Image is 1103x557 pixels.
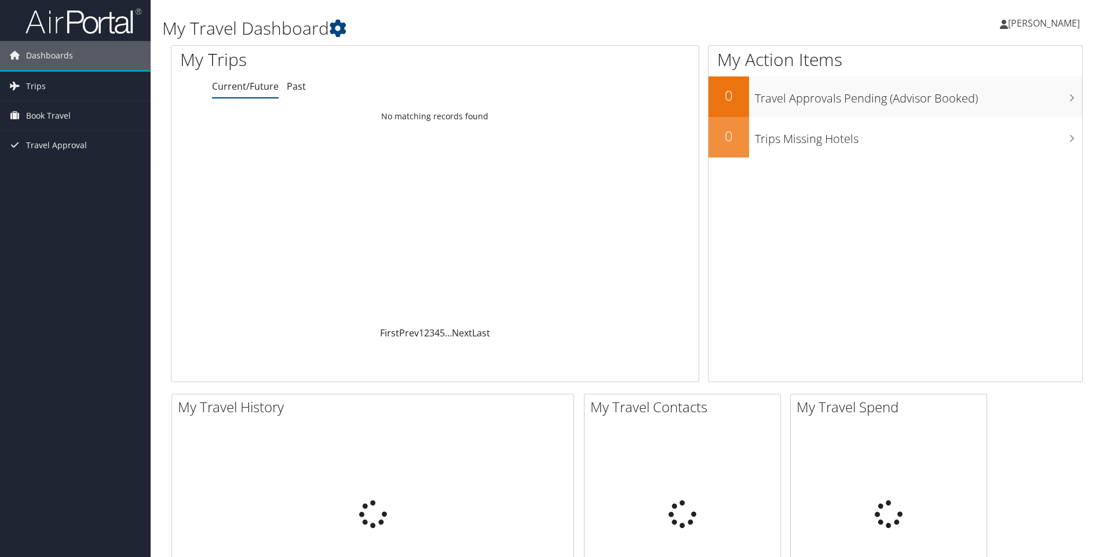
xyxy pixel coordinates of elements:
[25,8,141,35] img: airportal-logo.png
[287,80,306,93] a: Past
[440,327,445,339] a: 5
[180,47,470,72] h1: My Trips
[452,327,472,339] a: Next
[708,126,749,146] h2: 0
[212,80,279,93] a: Current/Future
[424,327,429,339] a: 2
[399,327,419,339] a: Prev
[380,327,399,339] a: First
[708,76,1082,117] a: 0Travel Approvals Pending (Advisor Booked)
[162,16,781,41] h1: My Travel Dashboard
[434,327,440,339] a: 4
[26,101,71,130] span: Book Travel
[1000,6,1091,41] a: [PERSON_NAME]
[708,47,1082,72] h1: My Action Items
[429,327,434,339] a: 3
[797,397,987,417] h2: My Travel Spend
[26,131,87,160] span: Travel Approval
[171,106,699,127] td: No matching records found
[178,397,574,417] h2: My Travel History
[755,85,1082,107] h3: Travel Approvals Pending (Advisor Booked)
[26,41,73,70] span: Dashboards
[708,86,749,105] h2: 0
[472,327,490,339] a: Last
[445,327,452,339] span: …
[590,397,780,417] h2: My Travel Contacts
[419,327,424,339] a: 1
[755,125,1082,147] h3: Trips Missing Hotels
[26,72,46,101] span: Trips
[708,117,1082,157] a: 0Trips Missing Hotels
[1008,17,1080,30] span: [PERSON_NAME]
